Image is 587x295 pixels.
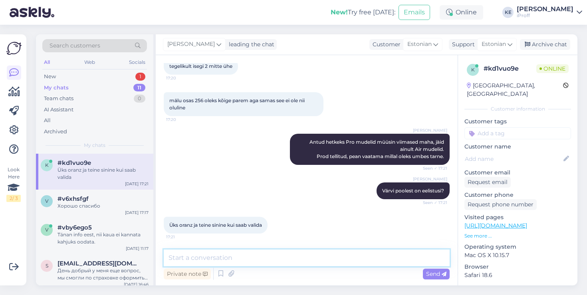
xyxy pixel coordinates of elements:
p: See more ... [464,232,571,240]
span: s [46,263,48,269]
span: Estonian [407,40,432,49]
span: 17:20 [166,75,196,81]
div: День добрый у меня еще вопрос, мы смогли по страховке оформить замену часов на 11 версию, но когд... [58,267,149,281]
span: k [471,67,475,73]
span: Estonian [482,40,506,49]
input: Add a tag [464,127,571,139]
div: [GEOGRAPHIC_DATA], [GEOGRAPHIC_DATA] [467,81,563,98]
span: sergeikonenko@gmail.com [58,260,141,267]
div: [DATE] 16:46 [124,281,149,287]
span: [PERSON_NAME] [413,127,447,133]
div: AI Assistant [44,106,73,114]
div: [DATE] 17:21 [125,181,149,187]
p: Visited pages [464,213,571,222]
div: Archived [44,128,67,136]
span: 17:21 [166,234,196,240]
span: My chats [84,142,105,149]
div: Customer [369,40,401,49]
div: 11 [133,84,145,92]
div: [DATE] 11:17 [126,246,149,251]
span: Online [536,64,569,73]
p: Customer name [464,143,571,151]
div: [DATE] 17:17 [125,210,149,216]
div: 2 / 3 [6,195,21,202]
span: k [45,162,49,168]
div: Tänan info eest, nii kaua ei kannata kahjuks oodata. [58,231,149,246]
p: Browser [464,263,571,271]
div: iProff [517,12,573,19]
span: #v6xhsfgf [58,195,89,202]
div: Online [440,5,483,20]
div: 1 [135,73,145,81]
img: Askly Logo [6,41,22,56]
input: Add name [465,154,562,163]
div: All [44,117,51,125]
p: Customer phone [464,191,571,199]
button: Emails [399,5,430,20]
span: v [45,198,48,204]
span: Värvi poolest on eelistusi? [382,188,444,194]
div: 0 [134,95,145,103]
div: All [42,57,52,67]
p: Mac OS X 10.15.7 [464,251,571,259]
a: [PERSON_NAME]iProff [517,6,582,19]
p: Customer email [464,168,571,177]
span: [PERSON_NAME] [167,40,215,49]
div: # kd1vuo9e [484,64,536,73]
span: tegelikult isegi 2 mitte ühe [169,63,232,69]
span: 17:20 [166,117,196,123]
div: [PERSON_NAME] [517,6,573,12]
span: Send [426,270,446,277]
div: Team chats [44,95,73,103]
div: leading the chat [226,40,274,49]
span: Search customers [50,42,100,50]
div: Private note [164,269,211,279]
p: Safari 18.6 [464,271,571,279]
div: Customer information [464,105,571,113]
div: KE [502,7,514,18]
div: Try free [DATE]: [331,8,395,17]
div: Look Here [6,166,21,202]
span: #vby6ego5 [58,224,92,231]
span: mälu osas 256 oleks kõige parem aga samas see ei ole nii oluline [169,97,306,111]
div: Хорошо спасибо [58,202,149,210]
a: [URL][DOMAIN_NAME] [464,222,527,229]
b: New! [331,8,348,16]
span: [PERSON_NAME] [413,176,447,182]
span: v [45,227,48,233]
p: Customer tags [464,117,571,126]
span: Antud hetkeks Pro mudelid müüsin viimased maha, jàid ainult Air mudelid. Prod tellitud, pean vaat... [309,139,445,159]
span: Seen ✓ 17:21 [417,165,447,171]
span: #kd1vuo9e [58,159,91,166]
div: New [44,73,56,81]
div: Request email [464,177,511,188]
div: Üks oranz ja teine sinine kui saab valida [58,166,149,181]
div: Web [83,57,97,67]
div: Request phone number [464,199,537,210]
span: Seen ✓ 17:21 [417,200,447,206]
span: Üks oranz ja teine sinine kui saab valida [169,222,262,228]
div: Archive chat [520,39,570,50]
div: My chats [44,84,69,92]
p: Operating system [464,243,571,251]
div: Support [449,40,475,49]
div: Socials [127,57,147,67]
